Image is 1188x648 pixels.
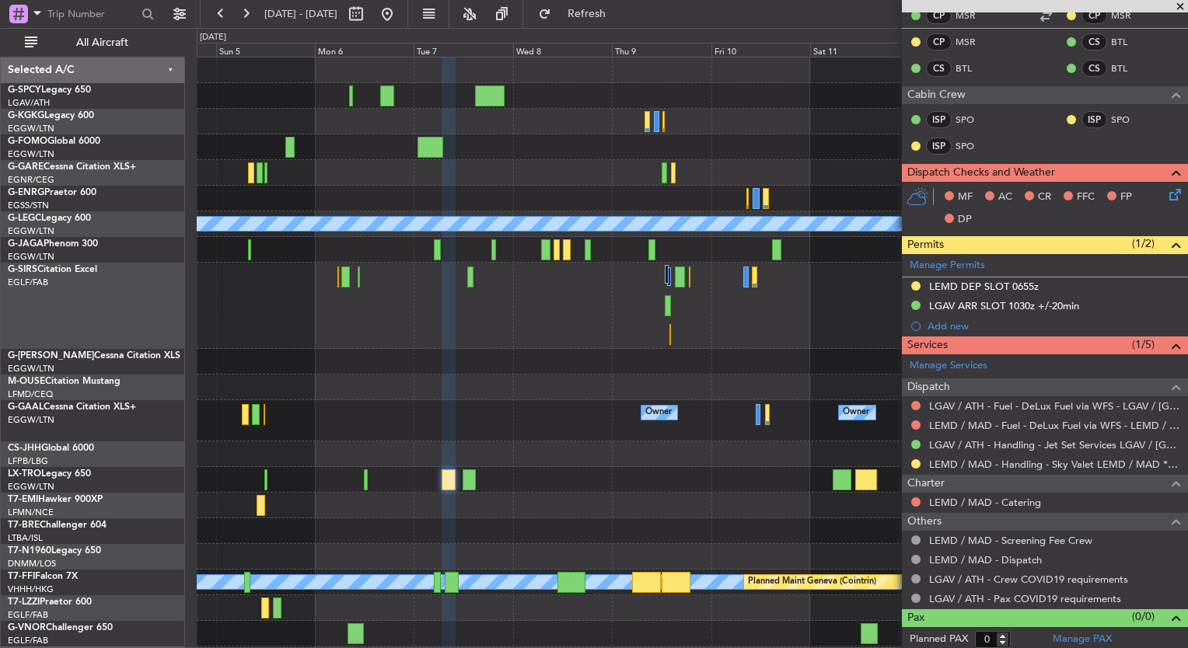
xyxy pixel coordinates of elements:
a: LEMD / MAD - Dispatch [929,553,1042,566]
span: Dispatch [907,378,950,396]
a: MSR [956,9,991,23]
button: All Aircraft [17,30,169,55]
span: G-JAGA [8,239,44,249]
a: SPO [956,139,991,153]
a: EGLF/FAB [8,277,48,288]
a: SPO [1111,113,1146,127]
span: (1/5) [1132,336,1155,353]
span: G-GARE [8,162,44,172]
span: T7-LZZI [8,597,40,607]
div: [DATE] [200,31,226,44]
a: LFPB/LBG [8,455,48,467]
div: LGAV ARR SLOT 1030z +/-20min [929,299,1079,312]
span: DP [958,212,972,228]
a: T7-N1960Legacy 650 [8,546,101,556]
a: Manage Permits [910,258,985,273]
span: Refresh [554,9,620,19]
span: G-FOMO [8,137,47,146]
a: BTL [1111,61,1146,75]
a: Manage PAX [1053,632,1112,647]
a: T7-BREChallenger 604 [8,521,107,530]
div: CP [926,33,952,51]
input: Trip Number [47,2,137,26]
span: MF [958,190,973,205]
a: LX-TROLegacy 650 [8,469,91,479]
div: CP [926,7,952,24]
div: CS [1081,33,1107,51]
span: T7-EMI [8,495,38,504]
span: Services [907,336,948,354]
a: LGAV / ATH - Fuel - DeLux Fuel via WFS - LGAV / [GEOGRAPHIC_DATA] [929,399,1180,413]
a: LTBA/ISL [8,532,43,544]
a: EGGW/LTN [8,225,54,237]
div: Planned Maint Geneva (Cointrin) [748,570,876,594]
span: M-OUSE [8,377,45,386]
a: G-ENRGPraetor 600 [8,188,96,197]
span: Pax [907,609,924,627]
a: EGGW/LTN [8,251,54,263]
a: LEMD / MAD - Catering [929,496,1041,509]
a: G-KGKGLegacy 600 [8,111,94,120]
span: Cabin Crew [907,86,966,104]
a: CS-JHHGlobal 6000 [8,444,94,453]
a: G-GAALCessna Citation XLS+ [8,402,136,412]
div: Fri 10 [711,43,810,57]
a: G-VNORChallenger 650 [8,623,113,632]
a: LFMN/NCE [8,507,54,518]
span: T7-BRE [8,521,40,530]
a: M-OUSECitation Mustang [8,377,121,386]
span: Permits [907,236,944,254]
a: G-GARECessna Citation XLS+ [8,162,136,172]
a: EGLF/FAB [8,609,48,621]
button: Refresh [531,2,624,26]
span: G-KGKG [8,111,44,120]
a: G-SIRSCitation Excel [8,265,97,274]
a: BTL [1111,35,1146,49]
span: G-SIRS [8,265,37,274]
span: G-LEGC [8,214,41,223]
a: EGNR/CEG [8,174,54,186]
div: Add new [928,319,1180,333]
a: DNMM/LOS [8,558,56,570]
div: CP [1081,7,1107,24]
span: AC [998,190,1012,205]
span: G-VNOR [8,623,46,632]
a: LGAV/ATH [8,97,50,109]
a: LGAV / ATH - Crew COVID19 requirements [929,573,1128,586]
span: All Aircraft [40,37,164,48]
div: Owner [645,401,672,424]
span: G-[PERSON_NAME] [8,351,94,361]
a: LEMD / MAD - Fuel - DeLux Fuel via WFS - LEMD / MAD [929,419,1180,432]
div: LEMD DEP SLOT 0655z [929,280,1039,293]
a: G-LEGCLegacy 600 [8,214,91,223]
span: T7-N1960 [8,546,51,556]
div: ISP [1081,111,1107,128]
label: Planned PAX [910,632,968,647]
div: ISP [926,138,952,155]
a: G-[PERSON_NAME]Cessna Citation XLS [8,351,180,361]
span: T7-FFI [8,572,35,581]
span: G-GAAL [8,402,44,412]
div: Mon 6 [315,43,414,57]
a: Manage Services [910,358,987,374]
div: ISP [926,111,952,128]
div: Thu 9 [612,43,711,57]
span: LX-TRO [8,469,41,479]
a: EGLF/FAB [8,635,48,646]
a: EGSS/STN [8,200,49,211]
span: Others [907,513,942,531]
a: LGAV / ATH - Handling - Jet Set Services LGAV / [GEOGRAPHIC_DATA] [929,438,1180,451]
a: LFMD/CEQ [8,388,53,400]
div: CS [1081,60,1107,77]
a: G-JAGAPhenom 300 [8,239,98,249]
span: CR [1038,190,1051,205]
div: Wed 8 [513,43,612,57]
div: Owner [843,401,869,424]
div: Sun 5 [216,43,315,57]
a: T7-LZZIPraetor 600 [8,597,92,607]
div: CS [926,60,952,77]
a: LEMD / MAD - Handling - Sky Valet LEMD / MAD **MY HANDLING** [929,458,1180,471]
div: Sat 11 [810,43,909,57]
div: Tue 7 [414,43,512,57]
a: G-SPCYLegacy 650 [8,85,91,95]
